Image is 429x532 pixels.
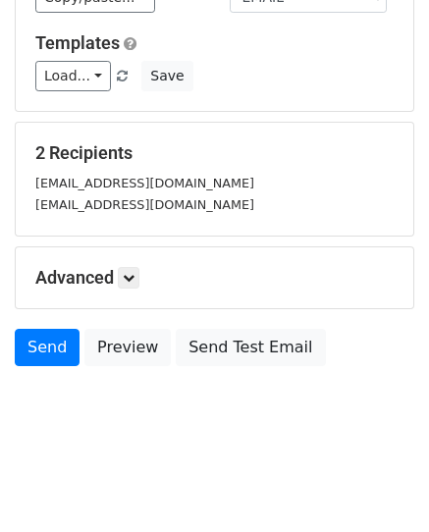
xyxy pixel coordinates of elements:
[35,267,394,289] h5: Advanced
[331,438,429,532] iframe: Chat Widget
[35,176,254,190] small: [EMAIL_ADDRESS][DOMAIN_NAME]
[35,61,111,91] a: Load...
[141,61,192,91] button: Save
[84,329,171,366] a: Preview
[15,329,80,366] a: Send
[331,438,429,532] div: Widget de chat
[35,142,394,164] h5: 2 Recipients
[176,329,325,366] a: Send Test Email
[35,32,120,53] a: Templates
[35,197,254,212] small: [EMAIL_ADDRESS][DOMAIN_NAME]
